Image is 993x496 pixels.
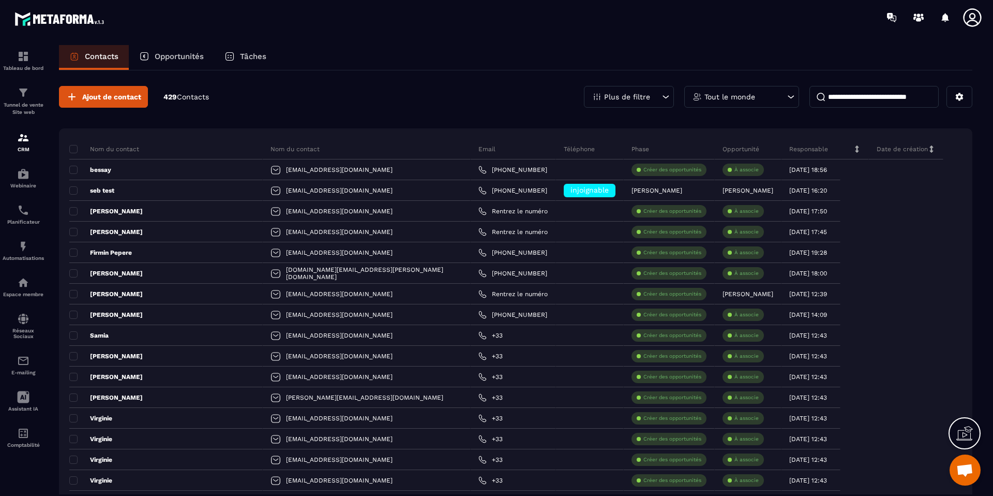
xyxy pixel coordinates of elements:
p: Tableau de bord [3,65,44,71]
p: [PERSON_NAME] [69,228,143,236]
p: À associe [734,166,759,173]
p: À associe [734,208,759,215]
img: automations [17,168,29,180]
p: [DATE] 12:43 [789,456,827,463]
p: Contacts [85,52,118,61]
a: +33 [478,373,503,381]
p: Créer des opportunités [643,477,701,484]
img: automations [17,240,29,253]
p: À associe [734,394,759,401]
a: automationsautomationsWebinaire [3,160,44,196]
a: formationformationTunnel de vente Site web [3,79,44,124]
p: [DATE] 12:43 [789,353,827,360]
p: Comptabilité [3,442,44,448]
p: Planificateur [3,219,44,225]
span: injoignable [570,186,609,194]
a: +33 [478,393,503,402]
p: Date de création [877,145,928,153]
a: social-networksocial-networkRéseaux Sociaux [3,305,44,347]
img: automations [17,276,29,289]
a: [PHONE_NUMBER] [478,269,547,278]
p: [DATE] 17:45 [789,228,827,236]
img: formation [17,132,29,144]
p: Assistant IA [3,406,44,412]
a: +33 [478,476,503,485]
p: seb test [69,186,114,195]
p: Créer des opportunités [643,394,701,401]
p: [DATE] 12:43 [789,373,827,381]
p: Plus de filtre [604,93,650,100]
a: automationsautomationsAutomatisations [3,232,44,269]
p: Nom du contact [69,145,139,153]
p: CRM [3,147,44,152]
img: formation [17,86,29,99]
a: Opportunités [129,45,214,70]
a: [PHONE_NUMBER] [478,166,547,174]
a: automationsautomationsEspace membre [3,269,44,305]
p: Opportunités [155,52,204,61]
p: [PERSON_NAME] [69,311,143,319]
img: formation [17,50,29,63]
p: Espace membre [3,291,44,297]
p: Responsable [789,145,828,153]
p: [DATE] 12:39 [789,290,827,298]
a: +33 [478,456,503,464]
p: 429 [163,92,209,102]
p: À associe [734,456,759,463]
p: Nom du contact [270,145,320,153]
p: [PERSON_NAME] [69,207,143,215]
p: [DATE] 18:56 [789,166,827,173]
a: +33 [478,331,503,340]
p: Virginie [69,414,112,422]
p: Virginie [69,435,112,443]
p: [PERSON_NAME] [69,373,143,381]
p: À associe [734,477,759,484]
p: [DATE] 18:00 [789,270,827,277]
p: Créer des opportunités [643,456,701,463]
a: schedulerschedulerPlanificateur [3,196,44,232]
p: [PERSON_NAME] [69,269,143,278]
p: Créer des opportunités [643,228,701,236]
p: Virginie [69,476,112,485]
p: À associe [734,353,759,360]
div: Ouvrir le chat [950,455,981,486]
p: [PERSON_NAME] [631,187,682,194]
a: accountantaccountantComptabilité [3,419,44,456]
a: [PHONE_NUMBER] [478,311,547,319]
a: emailemailE-mailing [3,347,44,383]
p: Opportunité [723,145,759,153]
a: +33 [478,435,503,443]
p: Virginie [69,456,112,464]
img: logo [14,9,108,28]
p: [PERSON_NAME] [69,352,143,360]
p: [DATE] 12:43 [789,394,827,401]
p: Créer des opportunités [643,290,701,298]
p: À associe [734,415,759,422]
a: +33 [478,352,503,360]
p: À associe [734,332,759,339]
p: Tout le monde [704,93,755,100]
p: [DATE] 12:43 [789,332,827,339]
p: E-mailing [3,370,44,375]
img: scheduler [17,204,29,216]
p: Automatisations [3,255,44,261]
img: email [17,355,29,367]
p: Téléphone [564,145,595,153]
p: Firmin Pepere [69,249,132,257]
a: formationformationTableau de bord [3,42,44,79]
p: À associe [734,270,759,277]
button: Ajout de contact [59,86,148,108]
p: Créer des opportunités [643,249,701,256]
a: +33 [478,414,503,422]
p: [DATE] 19:28 [789,249,827,256]
p: [PERSON_NAME] [723,290,773,298]
span: Contacts [177,93,209,101]
a: formationformationCRM [3,124,44,160]
span: Ajout de contact [82,92,141,102]
p: Créer des opportunités [643,435,701,443]
a: [PHONE_NUMBER] [478,249,547,257]
a: Assistant IA [3,383,44,419]
p: [DATE] 12:43 [789,477,827,484]
p: bessay [69,166,111,174]
p: Créer des opportunités [643,166,701,173]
